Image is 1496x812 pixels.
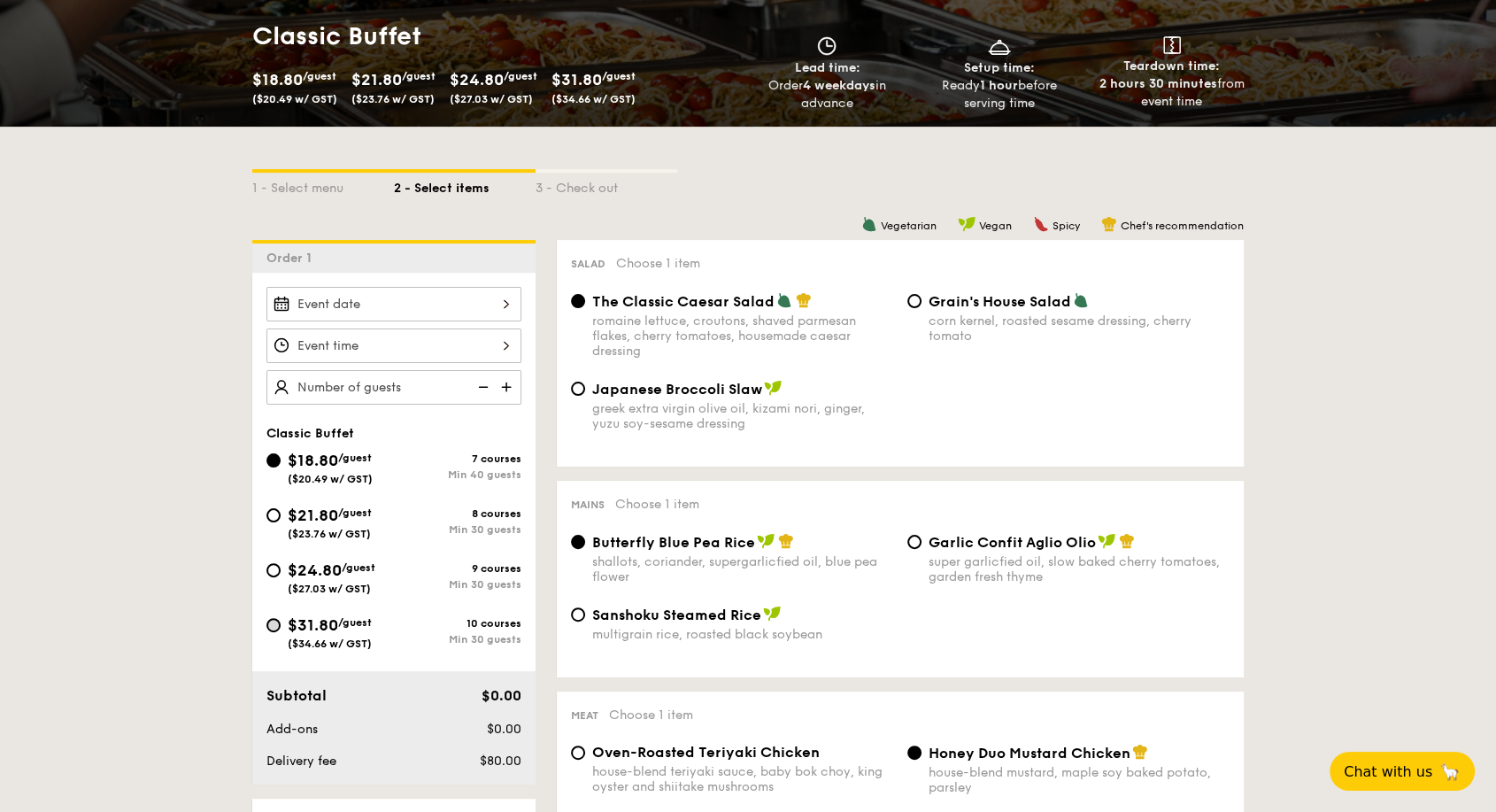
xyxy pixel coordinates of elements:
[1344,763,1432,780] span: Chat with us
[1163,36,1181,54] img: icon-teardown.65201eee.svg
[468,370,495,404] img: icon-reduce.1d2dbef1.svg
[1053,220,1080,232] span: Spicy
[394,562,521,575] div: 9 courses
[1439,762,1461,782] span: 🦙
[266,618,281,632] input: $31.80/guest($34.66 w/ GST)10 coursesMin 30 guests
[929,534,1096,551] span: Garlic Confit Aglio Olio
[929,554,1230,584] div: super garlicfied oil, slow baked cherry tomatoes, garden fresh thyme
[394,507,521,520] div: 8 courses
[986,36,1013,56] img: icon-dish.430c3a2e.svg
[338,616,372,629] span: /guest
[907,746,922,760] input: Honey Duo Mustard Chickenhouse-blend mustard, maple soy baked potato, parsley
[907,535,922,549] input: Garlic Confit Aglio Oliosuper garlicfied oil, slow baked cherry tomatoes, garden fresh thyme
[487,722,521,737] span: $0.00
[288,583,371,595] span: ($27.03 w/ GST)
[979,220,1012,232] span: Vegan
[482,687,521,704] span: $0.00
[921,77,1079,112] div: Ready before serving time
[266,754,336,769] span: Delivery fee
[1092,75,1251,111] div: from event time
[881,220,937,232] span: Vegetarian
[351,70,402,89] span: $21.80
[571,607,585,622] input: Sanshoku Steamed Ricemultigrain rice, roasted black soybean
[394,633,521,646] div: Min 30 guests
[794,60,860,75] span: Lead time:
[571,746,585,760] input: Oven-Roasted Teriyaki Chickenhouse-blend teriyaki sauce, baby bok choy, king oyster and shiitake ...
[929,293,1071,310] span: Grain's House Salad
[778,533,794,549] img: icon-chef-hat.a58ddaea.svg
[266,370,521,405] input: Number of guests
[592,744,820,761] span: Oven-Roasted Teriyaki Chicken
[616,256,700,271] span: Choose 1 item
[266,687,327,704] span: Subtotal
[1123,58,1220,73] span: Teardown time:
[571,258,605,270] span: Salad
[288,638,372,650] span: ($34.66 w/ GST)
[252,70,303,89] span: $18.80
[252,173,394,197] div: 1 - Select menu
[338,452,372,464] span: /guest
[980,78,1018,93] strong: 1 hour
[1073,292,1089,308] img: icon-vegetarian.fe4039eb.svg
[861,216,877,232] img: icon-vegetarian.fe4039eb.svg
[450,70,504,89] span: $24.80
[763,606,781,622] img: icon-vegan.f8ff3823.svg
[592,293,775,310] span: The Classic Caesar Salad
[571,709,598,722] span: Meat
[266,508,281,522] input: $21.80/guest($23.76 w/ GST)8 coursesMin 30 guests
[609,708,693,723] span: Choose 1 item
[252,93,337,105] span: ($20.49 w/ GST)
[480,754,521,769] span: $80.00
[342,561,375,574] span: /guest
[394,617,521,630] div: 10 courses
[551,70,602,89] span: $31.80
[592,381,762,398] span: Japanese Broccoli Slaw
[394,578,521,591] div: Min 30 guests
[592,534,755,551] span: Butterfly Blue Pea Rice
[764,380,782,396] img: icon-vegan.f8ff3823.svg
[592,554,893,584] div: shallots, coriander, supergarlicfied oil, blue pea flower
[796,292,812,308] img: icon-chef-hat.a58ddaea.svg
[266,722,318,737] span: Add-ons
[592,607,761,623] span: Sanshoku Steamed Rice
[571,499,605,511] span: Mains
[450,93,533,105] span: ($27.03 w/ GST)
[394,173,536,197] div: 2 - Select items
[776,292,792,308] img: icon-vegetarian.fe4039eb.svg
[402,70,436,82] span: /guest
[571,294,585,308] input: The Classic Caesar Saladromaine lettuce, croutons, shaved parmesan flakes, cherry tomatoes, house...
[551,93,636,105] span: ($34.66 w/ GST)
[504,70,537,82] span: /guest
[929,313,1230,344] div: corn kernel, roasted sesame dressing, cherry tomato
[1121,220,1244,232] span: Chef's recommendation
[394,468,521,481] div: Min 40 guests
[252,20,741,52] h1: Classic Buffet
[266,563,281,577] input: $24.80/guest($27.03 w/ GST)9 coursesMin 30 guests
[592,313,893,359] div: romaine lettuce, croutons, shaved parmesan flakes, cherry tomatoes, housemade caesar dressing
[592,627,893,642] div: multigrain rice, roasted black soybean
[592,764,893,794] div: house-blend teriyaki sauce, baby bok choy, king oyster and shiitake mushrooms
[1099,76,1217,91] strong: 2 hours 30 minutes
[288,473,373,485] span: ($20.49 w/ GST)
[394,523,521,536] div: Min 30 guests
[571,382,585,396] input: Japanese Broccoli Slawgreek extra virgin olive oil, kizami nori, ginger, yuzu soy-sesame dressing
[1132,744,1148,760] img: icon-chef-hat.a58ddaea.svg
[351,93,435,105] span: ($23.76 w/ GST)
[1098,533,1115,549] img: icon-vegan.f8ff3823.svg
[929,765,1230,795] div: house-blend mustard, maple soy baked potato, parsley
[1330,752,1475,791] button: Chat with us🦙
[394,452,521,465] div: 7 courses
[1033,216,1049,232] img: icon-spicy.37a8142b.svg
[592,401,893,431] div: greek extra virgin olive oil, kizami nori, ginger, yuzu soy-sesame dressing
[266,426,354,441] span: Classic Buffet
[266,329,521,363] input: Event time
[495,370,521,404] img: icon-add.58712e84.svg
[1101,216,1117,232] img: icon-chef-hat.a58ddaea.svg
[266,251,319,266] span: Order 1
[1119,533,1135,549] img: icon-chef-hat.a58ddaea.svg
[266,287,521,321] input: Event date
[907,294,922,308] input: Grain's House Saladcorn kernel, roasted sesame dressing, cherry tomato
[288,561,342,580] span: $24.80
[338,507,372,519] span: /guest
[536,173,677,197] div: 3 - Check out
